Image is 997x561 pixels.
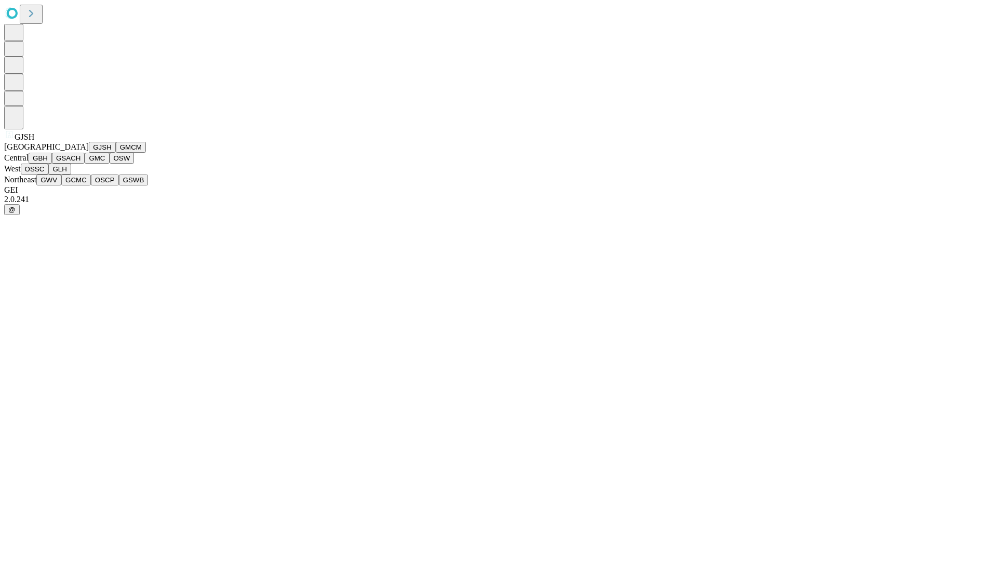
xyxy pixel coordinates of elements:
button: GCMC [61,175,91,185]
button: GSWB [119,175,149,185]
button: GMC [85,153,109,164]
button: GWV [36,175,61,185]
button: OSSC [21,164,49,175]
div: 2.0.241 [4,195,993,204]
span: @ [8,206,16,213]
button: GLH [48,164,71,175]
span: Northeast [4,175,36,184]
div: GEI [4,185,993,195]
button: GBH [29,153,52,164]
button: GMCM [116,142,146,153]
span: GJSH [15,132,34,141]
span: West [4,164,21,173]
button: GSACH [52,153,85,164]
button: @ [4,204,20,215]
span: [GEOGRAPHIC_DATA] [4,142,89,151]
button: OSCP [91,175,119,185]
span: Central [4,153,29,162]
button: GJSH [89,142,116,153]
button: OSW [110,153,134,164]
